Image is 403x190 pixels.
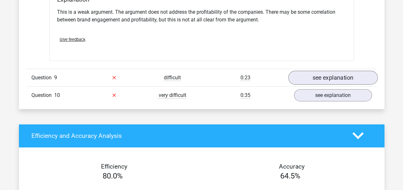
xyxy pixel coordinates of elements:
span: Question [31,91,54,99]
span: 0:35 [240,92,250,99]
span: Give feedback [60,37,85,42]
span: 0:23 [240,75,250,81]
span: very difficult [159,92,186,99]
h4: Efficiency [31,163,197,170]
span: Question [31,74,54,82]
span: 80.0% [103,171,123,180]
a: see explanation [288,71,377,85]
span: 64.5% [280,171,300,180]
h4: Efficiency and Accuracy Analysis [31,132,343,139]
span: 10 [54,92,60,98]
h4: Accuracy [209,163,374,170]
a: see explanation [294,89,372,101]
span: 9 [54,75,57,81]
p: This is a weak argument. The argument does not address the profitability of the companies. There ... [57,8,346,24]
span: difficult [164,75,181,81]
